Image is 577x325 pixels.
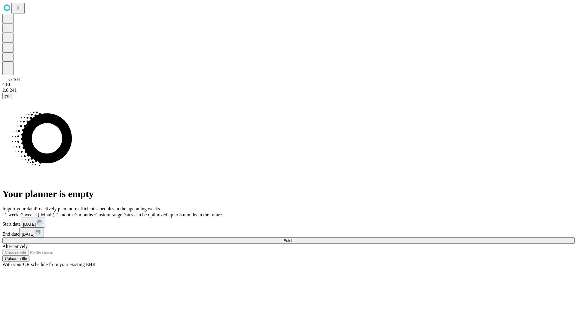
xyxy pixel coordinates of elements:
div: Start date [2,218,575,227]
span: @ [5,94,9,98]
span: Alternatively [2,244,28,249]
span: 1 month [57,212,73,217]
button: [DATE] [21,218,45,227]
span: 2 weeks (default) [21,212,54,217]
span: Proactively plan more efficient schedules in the upcoming weeks. [35,206,161,211]
span: [DATE] [22,232,34,237]
span: Fetch [283,238,293,243]
div: 2.0.241 [2,88,575,93]
span: [DATE] [23,222,36,227]
button: [DATE] [19,227,44,237]
span: Dates can be optimized up to 3 months in the future. [122,212,223,217]
button: @ [2,93,11,99]
span: Custom range [95,212,122,217]
span: GJSH [8,77,20,82]
div: GEI [2,82,575,88]
span: 3 months [75,212,93,217]
button: Fetch [2,237,575,244]
h1: Your planner is empty [2,188,575,200]
div: End date [2,227,575,237]
span: Import your data [2,206,35,211]
button: Upload a file [2,255,29,262]
span: With your OR schedule from your existing EHR [2,262,96,267]
span: 1 week [5,212,19,217]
